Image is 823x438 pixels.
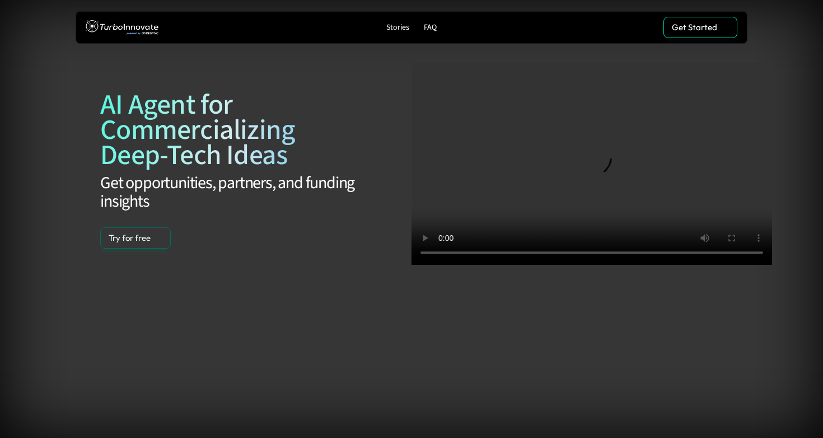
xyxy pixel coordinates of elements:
a: Get Started [663,17,737,38]
p: Get Started [672,22,717,32]
a: FAQ [419,20,441,35]
img: TurboInnovate Logo [86,17,158,38]
p: FAQ [424,23,437,32]
a: Stories [382,20,414,35]
p: Stories [386,23,409,32]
